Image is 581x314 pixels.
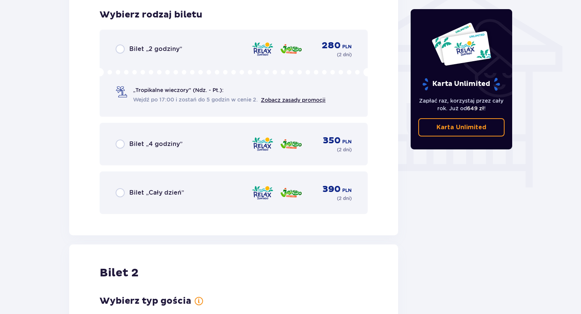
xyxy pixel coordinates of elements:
span: 649 zł [467,105,484,111]
a: Zobacz zasady promocji [261,97,325,103]
img: zone logo [280,185,302,201]
img: zone logo [251,136,274,152]
p: Bilet 2 [100,266,138,280]
a: Karta Unlimited [418,118,505,136]
p: 350 [323,135,341,146]
p: Zapłać raz, korzystaj przez cały rok. Już od ! [418,97,505,112]
p: ( 2 dni ) [337,195,352,202]
p: 280 [322,40,341,51]
img: zone logo [280,41,302,57]
p: PLN [342,187,352,194]
p: Bilet „4 godziny” [129,140,183,148]
p: ( 2 dni ) [337,146,352,153]
img: zone logo [251,41,274,57]
p: ( 2 dni ) [337,51,352,58]
img: zone logo [251,185,274,201]
p: Karta Unlimited [422,78,501,91]
p: Bilet „2 godziny” [129,45,182,53]
p: PLN [342,138,352,145]
p: 390 [322,184,341,195]
p: „Tropikalne wieczory" (Ndz. - Pt.): [133,86,224,94]
span: Wejdź po 17:00 i zostań do 5 godzin w cenie 2. [133,96,258,103]
img: zone logo [280,136,302,152]
p: Karta Unlimited [437,123,486,132]
p: Bilet „Cały dzień” [129,189,184,197]
p: PLN [342,43,352,50]
p: Wybierz typ gościa [100,295,191,307]
p: Wybierz rodzaj biletu [100,9,202,21]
